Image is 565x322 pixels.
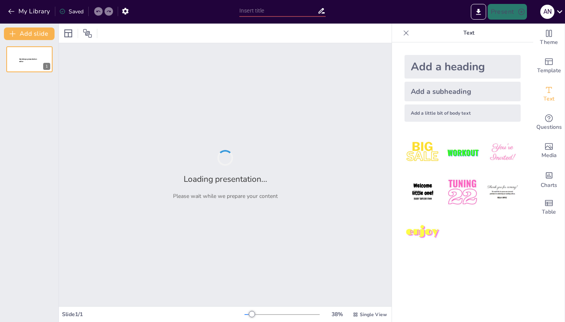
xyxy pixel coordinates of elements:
img: 4.jpeg [405,174,441,210]
div: Saved [59,8,84,15]
div: Add charts and graphs [533,165,565,193]
div: Get real-time input from your audience [533,108,565,137]
p: Please wait while we prepare your content [173,192,278,200]
div: Add a subheading [405,82,521,101]
img: 5.jpeg [444,174,481,210]
span: Text [543,95,554,103]
div: Add text boxes [533,80,565,108]
div: Slide 1 / 1 [62,311,244,318]
img: 1.jpeg [405,134,441,171]
div: 38 % [328,311,346,318]
h2: Loading presentation... [184,174,267,185]
img: 2.jpeg [444,134,481,171]
span: Questions [536,123,562,132]
span: Template [537,66,561,75]
div: Add a heading [405,55,521,79]
button: A N [540,4,554,20]
div: 1 [6,46,53,72]
button: My Library [6,5,53,18]
button: Add slide [4,27,55,40]
span: Charts [541,181,557,190]
span: Table [542,208,556,216]
span: Single View [360,311,387,318]
img: 7.jpeg [405,214,441,251]
p: Text [412,24,525,42]
div: Change the overall theme [533,24,565,52]
div: 1 [43,63,50,70]
img: 3.jpeg [484,134,521,171]
span: Theme [540,38,558,47]
div: A N [540,5,554,19]
span: Position [83,29,92,38]
input: Insert title [239,5,317,16]
div: Layout [62,27,75,40]
span: Sendsteps presentation editor [19,58,37,62]
div: Add a table [533,193,565,221]
div: Add ready made slides [533,52,565,80]
button: Present [488,4,527,20]
div: Add images, graphics, shapes or video [533,137,565,165]
div: Add a little bit of body text [405,104,521,122]
img: 6.jpeg [484,174,521,210]
button: Export to PowerPoint [471,4,486,20]
span: Media [541,151,557,160]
